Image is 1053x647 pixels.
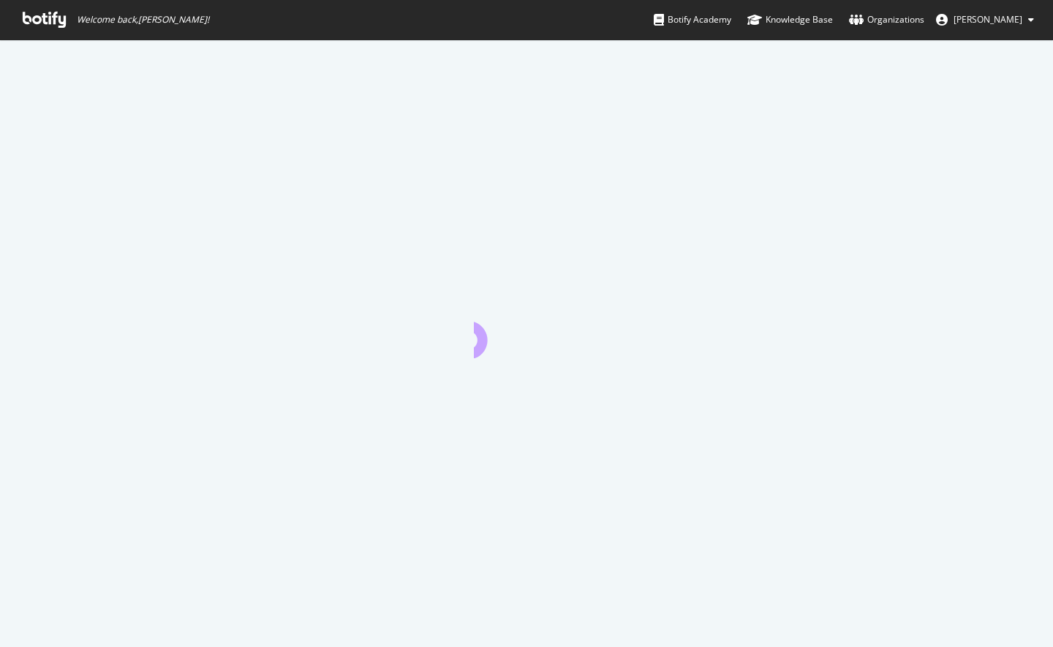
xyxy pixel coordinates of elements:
span: Welcome back, [PERSON_NAME] ! [77,14,209,26]
div: Botify Academy [654,12,731,27]
button: [PERSON_NAME] [924,8,1046,31]
span: Livia Tong [954,13,1022,26]
div: Knowledge Base [747,12,833,27]
div: animation [474,306,579,358]
div: Organizations [849,12,924,27]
